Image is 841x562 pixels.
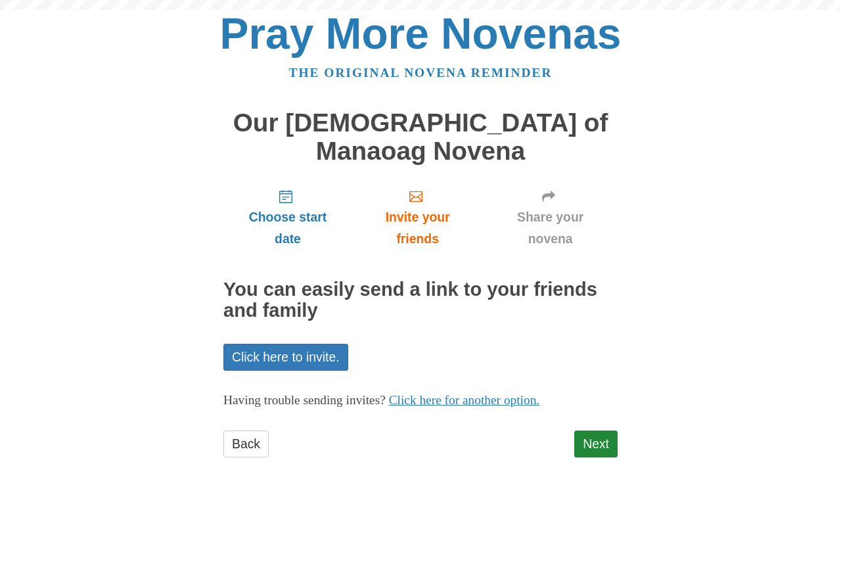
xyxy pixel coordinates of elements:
[574,431,618,457] a: Next
[223,109,618,165] h1: Our [DEMOGRAPHIC_DATA] of Manaoag Novena
[223,178,352,256] a: Choose start date
[483,178,618,256] a: Share your novena
[496,206,604,250] span: Share your novena
[237,206,339,250] span: Choose start date
[223,393,386,407] span: Having trouble sending invites?
[289,66,553,80] a: The original novena reminder
[220,9,622,58] a: Pray More Novenas
[389,393,540,407] a: Click here for another option.
[352,178,483,256] a: Invite your friends
[223,279,618,321] h2: You can easily send a link to your friends and family
[223,431,269,457] a: Back
[223,344,348,371] a: Click here to invite.
[365,206,470,250] span: Invite your friends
